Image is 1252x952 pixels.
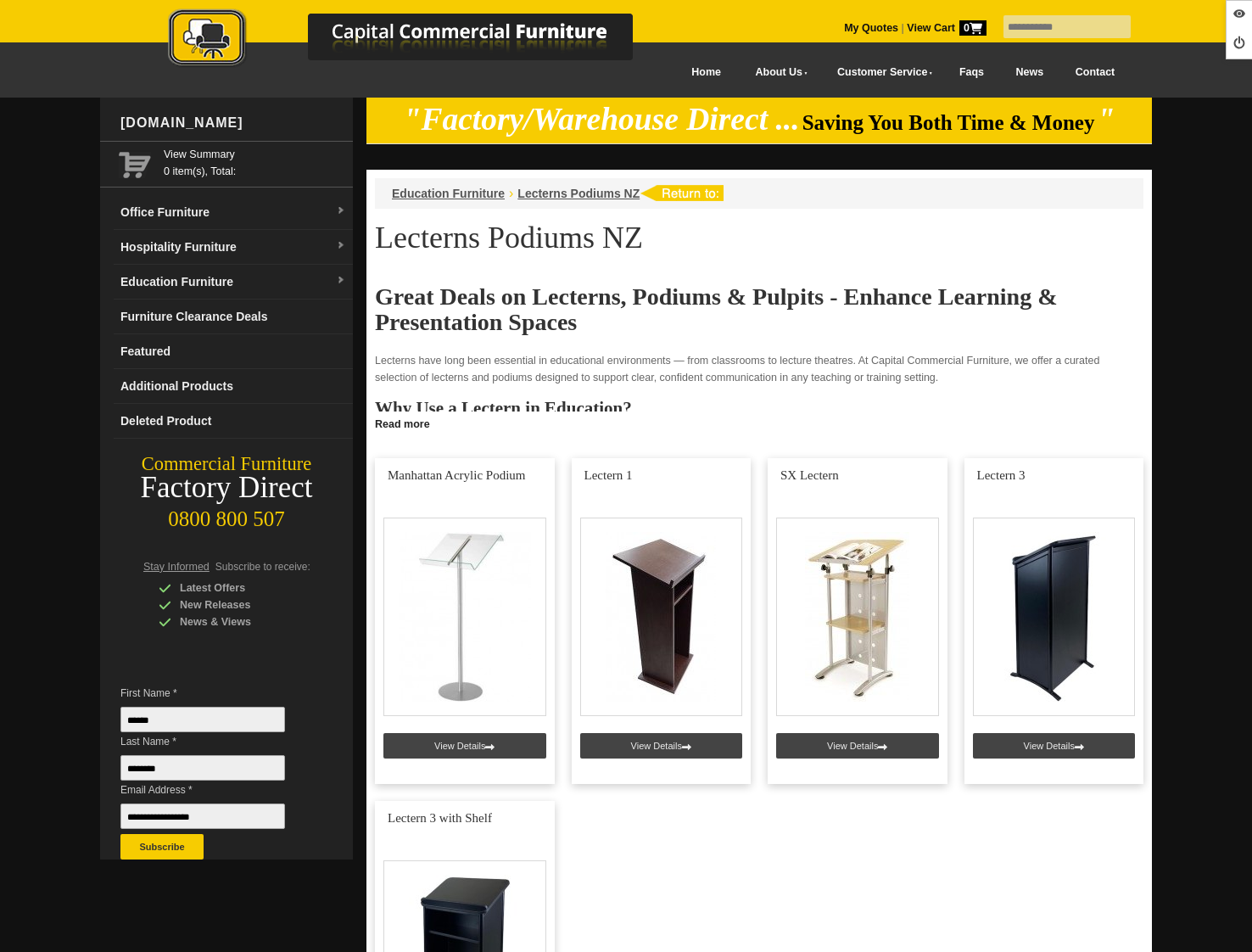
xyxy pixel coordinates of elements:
[100,452,353,476] div: Commercial Furniture
[336,276,346,286] img: dropdown
[375,398,632,418] strong: Why Use a Lectern in Education?
[114,334,353,369] a: Featured
[120,755,285,781] input: Last Name *
[1098,102,1115,137] em: "
[1000,53,1059,92] a: News
[114,265,353,300] a: Education Furnituredropdown
[336,206,346,216] img: dropdown
[120,781,310,798] span: Email Address *
[100,499,353,531] div: 0800 800 507
[737,53,819,92] a: About Us
[215,561,310,573] span: Subscribe to receive:
[959,20,987,36] span: 0
[943,53,1000,92] a: Faqs
[114,195,353,230] a: Office Furnituredropdown
[366,412,1152,433] a: Click to read more
[120,834,204,860] button: Subscribe
[120,733,310,750] span: Last Name *
[164,146,346,163] a: View Summary
[375,221,1143,254] h1: Lecterns Podiums NZ
[517,187,640,200] a: Lecterns Podiums NZ
[640,185,724,201] img: return to
[120,685,310,702] span: First Name *
[904,22,987,34] a: View Cart0
[114,369,353,404] a: Additional Products
[907,22,987,34] strong: View Cart
[114,230,353,265] a: Hospitality Furnituredropdown
[336,241,346,251] img: dropdown
[120,804,285,829] input: Email Address *
[114,300,353,334] a: Furniture Clearance Deals
[844,22,898,34] a: My Quotes
[114,98,353,148] div: [DOMAIN_NAME]
[1059,53,1131,92] a: Contact
[375,352,1143,386] p: Lecterns have long been essential in educational environments — from classrooms to lecture theatr...
[121,8,715,76] a: Capital Commercial Furniture Logo
[159,596,320,613] div: New Releases
[404,102,800,137] em: "Factory/Warehouse Direct ...
[121,8,715,70] img: Capital Commercial Furniture Logo
[143,561,210,573] span: Stay Informed
[114,404,353,439] a: Deleted Product
[159,580,320,596] div: Latest Offers
[819,53,943,92] a: Customer Service
[392,187,505,200] a: Education Furniture
[100,476,353,500] div: Factory Direct
[802,111,1095,134] span: Saving You Both Time & Money
[375,283,1057,335] strong: Great Deals on Lecterns, Podiums & Pulpits - Enhance Learning & Presentation Spaces
[509,185,513,202] li: ›
[164,146,346,177] span: 0 item(s), Total:
[120,707,285,732] input: First Name *
[159,613,320,630] div: News & Views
